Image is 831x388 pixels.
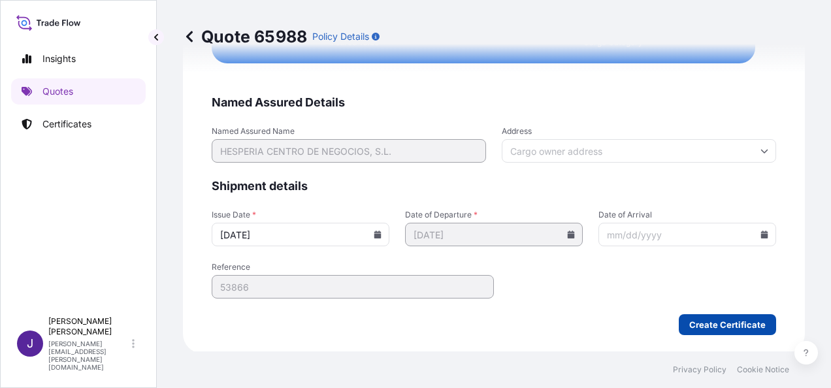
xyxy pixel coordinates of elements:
p: Quote 65988 [183,26,307,47]
button: Create Certificate [679,314,776,335]
a: Certificates [11,111,146,137]
span: Address [502,126,776,137]
p: Quotes [42,85,73,98]
span: Shipment details [212,178,776,194]
input: mm/dd/yyyy [212,223,389,246]
span: Issue Date [212,210,389,220]
input: mm/dd/yyyy [598,223,776,246]
span: J [27,337,33,350]
input: Cargo owner address [502,139,776,163]
input: Your internal reference [212,275,494,299]
span: Named Assured Name [212,126,486,137]
p: [PERSON_NAME][EMAIL_ADDRESS][PERSON_NAME][DOMAIN_NAME] [48,340,129,371]
span: Date of Arrival [598,210,776,220]
span: Reference [212,262,494,272]
span: Date of Departure [405,210,583,220]
a: Privacy Policy [673,364,726,375]
p: [PERSON_NAME] [PERSON_NAME] [48,316,129,337]
p: Create Certificate [689,318,766,331]
p: Certificates [42,118,91,131]
p: Policy Details [312,30,369,43]
a: Quotes [11,78,146,105]
input: mm/dd/yyyy [405,223,583,246]
span: Named Assured Details [212,95,776,110]
a: Cookie Notice [737,364,789,375]
p: Insights [42,52,76,65]
a: Insights [11,46,146,72]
